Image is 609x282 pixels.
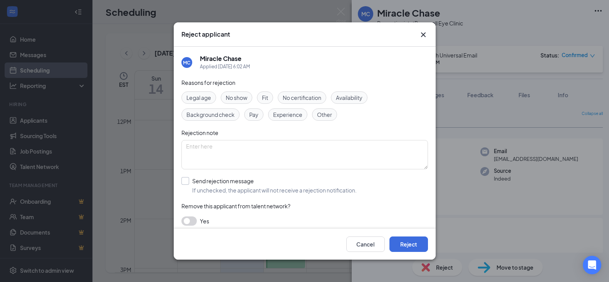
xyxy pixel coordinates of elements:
span: Fit [262,93,268,102]
span: Background check [186,110,235,119]
span: Yes [200,216,209,226]
div: Applied [DATE] 6:02 AM [200,63,250,71]
svg: Cross [419,30,428,39]
span: Availability [336,93,362,102]
span: Other [317,110,332,119]
span: Pay [249,110,258,119]
span: Experience [273,110,302,119]
span: Reasons for rejection [181,79,235,86]
button: Reject [389,236,428,252]
div: MC [183,59,190,66]
button: Close [419,30,428,39]
span: Remove this applicant from talent network? [181,203,290,209]
h3: Reject applicant [181,30,230,39]
button: Cancel [346,236,385,252]
div: Open Intercom Messenger [583,256,601,274]
span: Legal age [186,93,211,102]
span: No certification [283,93,321,102]
span: No show [226,93,247,102]
span: Rejection note [181,129,218,136]
h5: Miracle Chase [200,54,242,63]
